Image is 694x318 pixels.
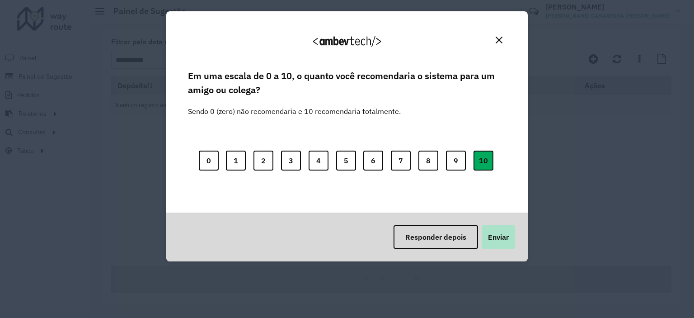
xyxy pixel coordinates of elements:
button: 0 [199,151,219,171]
button: Responder depois [394,225,478,249]
button: 9 [446,151,466,171]
label: Em uma escala de 0 a 10, o quanto você recomendaria o sistema para um amigo ou colega? [188,69,506,97]
button: Enviar [482,225,515,249]
button: 6 [363,151,383,171]
img: Close [496,37,502,43]
button: 4 [309,151,328,171]
button: 8 [418,151,438,171]
img: Logo Ambevtech [313,36,381,47]
button: Close [492,33,506,47]
button: 7 [391,151,411,171]
button: 5 [336,151,356,171]
button: 3 [281,151,301,171]
button: 10 [474,151,493,171]
label: Sendo 0 (zero) não recomendaria e 10 recomendaria totalmente. [188,95,401,117]
button: 2 [253,151,273,171]
button: 1 [226,151,246,171]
